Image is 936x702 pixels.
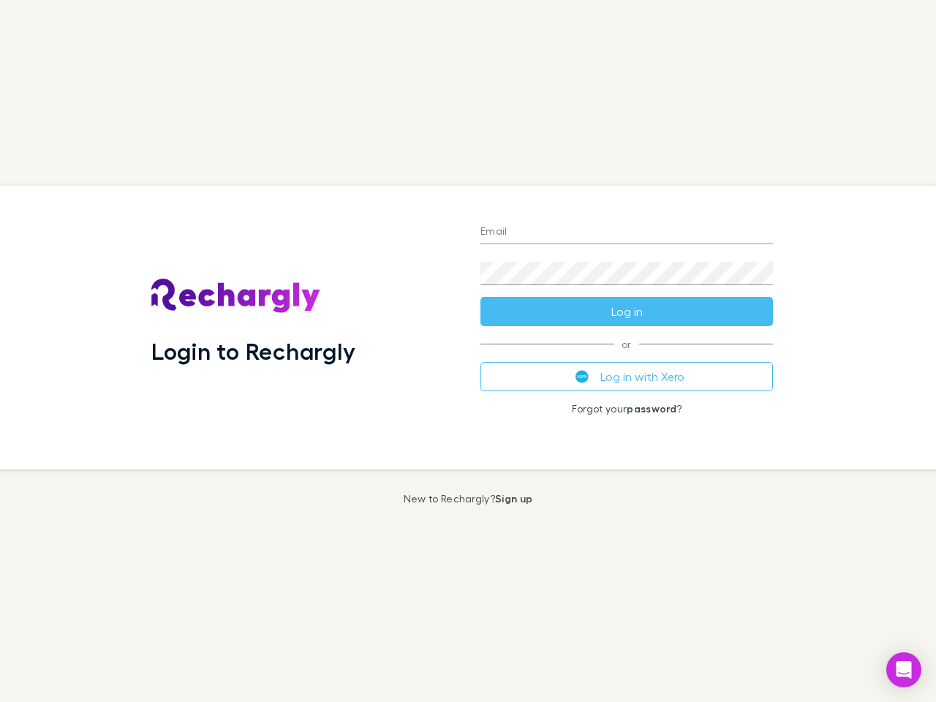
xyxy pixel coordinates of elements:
div: Open Intercom Messenger [886,652,921,687]
h1: Login to Rechargly [151,337,355,365]
a: password [627,402,676,415]
button: Log in with Xero [480,362,773,391]
p: New to Rechargly? [404,493,533,505]
img: Rechargly's Logo [151,279,321,314]
img: Xero's logo [575,370,589,383]
button: Log in [480,297,773,326]
p: Forgot your ? [480,403,773,415]
a: Sign up [495,492,532,505]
